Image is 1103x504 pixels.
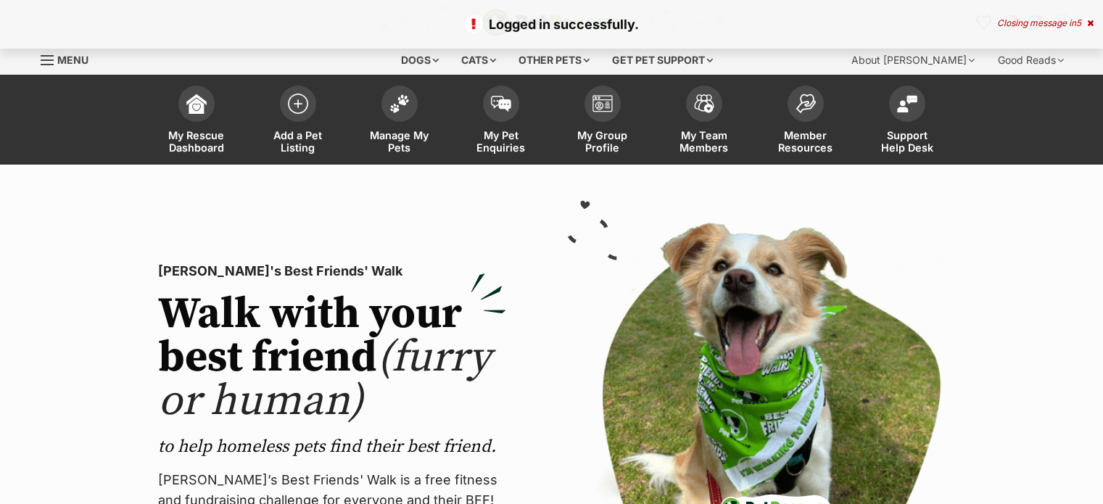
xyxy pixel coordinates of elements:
div: Dogs [391,46,449,75]
span: My Team Members [672,129,737,154]
a: My Team Members [653,78,755,165]
div: Cats [451,46,506,75]
h2: Walk with your best friend [158,293,506,424]
span: Member Resources [773,129,838,154]
span: Manage My Pets [367,129,432,154]
div: About [PERSON_NAME] [841,46,985,75]
a: Support Help Desk [856,78,958,165]
div: Get pet support [602,46,723,75]
a: Add a Pet Listing [247,78,349,165]
a: My Pet Enquiries [450,78,552,165]
span: Menu [57,54,88,66]
img: team-members-icon-5396bd8760b3fe7c0b43da4ab00e1e3bb1a5d9ba89233759b79545d2d3fc5d0d.svg [694,94,714,113]
p: to help homeless pets find their best friend. [158,435,506,458]
img: add-pet-listing-icon-0afa8454b4691262ce3f59096e99ab1cd57d4a30225e0717b998d2c9b9846f56.svg [288,94,308,114]
span: Support Help Desk [875,129,940,154]
a: Manage My Pets [349,78,450,165]
img: group-profile-icon-3fa3cf56718a62981997c0bc7e787c4b2cf8bcc04b72c1350f741eb67cf2f40e.svg [592,95,613,112]
img: member-resources-icon-8e73f808a243e03378d46382f2149f9095a855e16c252ad45f914b54edf8863c.svg [796,94,816,113]
img: help-desk-icon-fdf02630f3aa405de69fd3d07c3f3aa587a6932b1a1747fa1d2bba05be0121f9.svg [897,95,917,112]
span: My Rescue Dashboard [164,129,229,154]
p: [PERSON_NAME]'s Best Friends' Walk [158,261,506,281]
a: My Group Profile [552,78,653,165]
img: manage-my-pets-icon-02211641906a0b7f246fdf0571729dbe1e7629f14944591b6c1af311fb30b64b.svg [389,94,410,113]
span: Add a Pet Listing [265,129,331,154]
a: Menu [41,46,99,72]
span: (furry or human) [158,331,491,429]
a: Member Resources [755,78,856,165]
div: Good Reads [988,46,1074,75]
span: My Pet Enquiries [468,129,534,154]
a: My Rescue Dashboard [146,78,247,165]
span: My Group Profile [570,129,635,154]
div: Other pets [508,46,600,75]
img: dashboard-icon-eb2f2d2d3e046f16d808141f083e7271f6b2e854fb5c12c21221c1fb7104beca.svg [186,94,207,114]
img: pet-enquiries-icon-7e3ad2cf08bfb03b45e93fb7055b45f3efa6380592205ae92323e6603595dc1f.svg [491,96,511,112]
